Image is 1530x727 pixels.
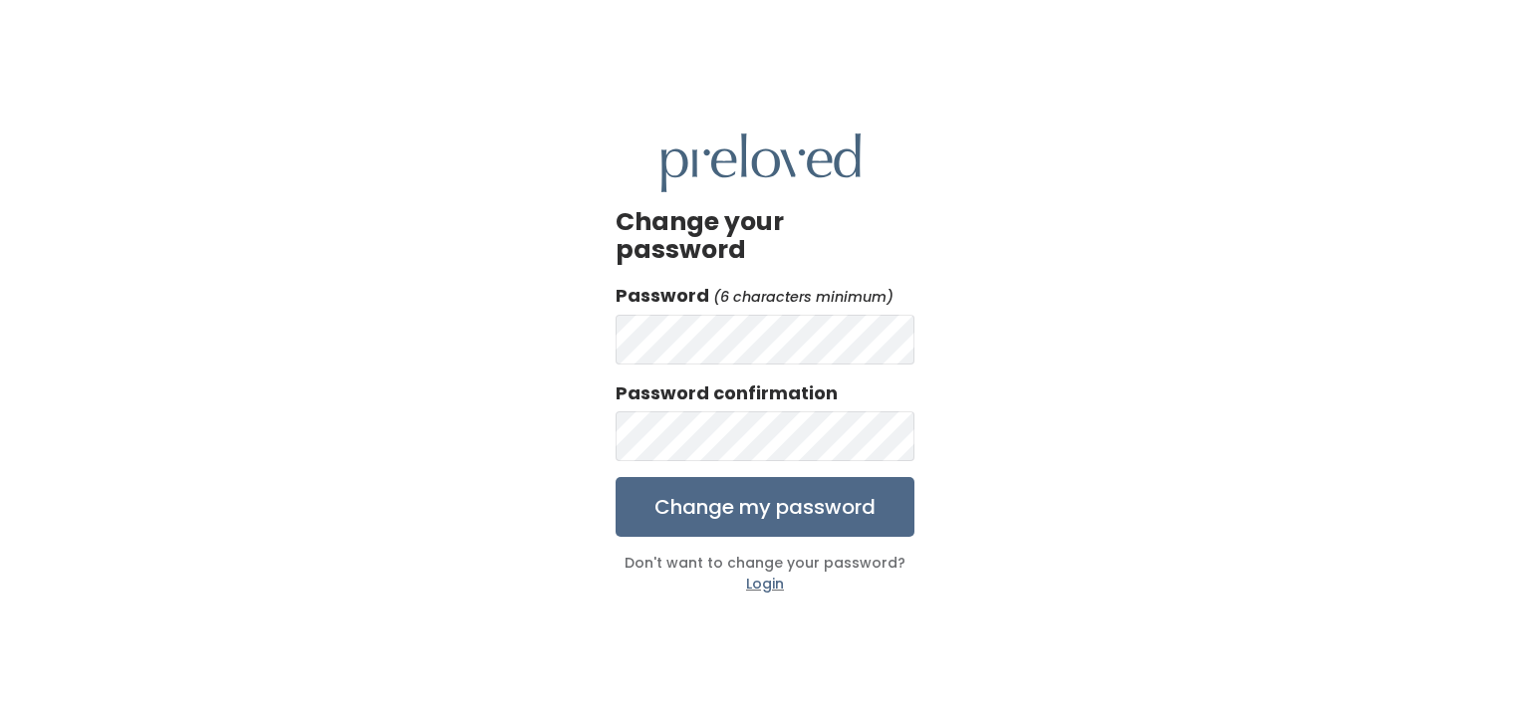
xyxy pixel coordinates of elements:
[616,283,709,309] label: Password
[616,537,914,594] div: Don't want to change your password?
[616,208,914,263] h3: Change your password
[713,287,893,307] em: (6 characters minimum)
[746,574,784,594] a: Login
[616,380,838,406] label: Password confirmation
[661,133,861,192] img: preloved logo
[616,477,914,537] input: Change my password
